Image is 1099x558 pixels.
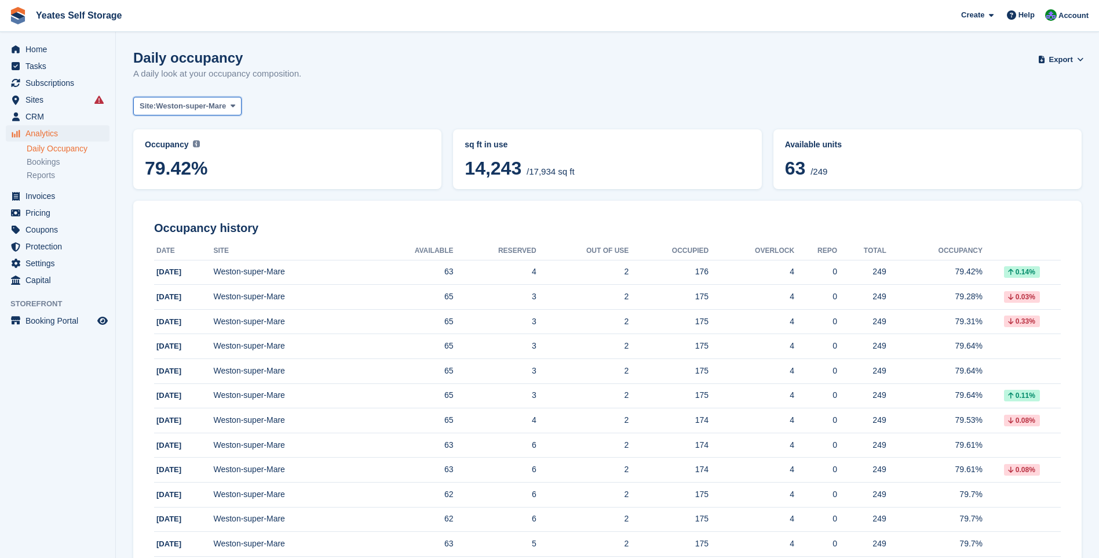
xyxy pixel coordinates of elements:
td: 2 [536,285,629,310]
td: 249 [837,260,886,285]
span: Pricing [25,205,95,221]
td: 79.64% [886,383,983,408]
td: 63 [369,458,454,483]
td: Weston-super-Mare [213,532,369,557]
span: Create [961,9,984,21]
div: 0.33% [1004,316,1040,327]
th: Total [837,242,886,260]
td: 2 [536,260,629,285]
td: 79.61% [886,433,983,458]
a: Bookings [27,157,109,168]
div: 175 [629,488,709,501]
span: Booking Portal [25,313,95,329]
td: 2 [536,507,629,532]
td: 62 [369,507,454,532]
td: 5 [454,532,536,557]
th: Site [213,242,369,260]
span: Help [1018,9,1035,21]
span: [DATE] [156,514,181,523]
span: [DATE] [156,292,181,301]
a: menu [6,58,109,74]
button: Export [1040,50,1082,69]
a: menu [6,41,109,57]
td: 62 [369,483,454,508]
div: 175 [629,538,709,550]
span: CRM [25,108,95,125]
h2: Occupancy history [154,222,1061,235]
span: Account [1058,10,1089,21]
span: [DATE] [156,317,181,326]
abbr: Current percentage of sq ft occupied [145,139,430,151]
span: Subscriptions [25,75,95,91]
td: Weston-super-Mare [213,285,369,310]
td: 6 [454,483,536,508]
td: 2 [536,433,629,458]
span: Sites [25,92,95,108]
div: 174 [629,439,709,451]
div: 175 [629,316,709,328]
th: Occupancy [886,242,983,260]
div: 4 [709,316,794,328]
div: 4 [709,488,794,501]
a: menu [6,205,109,221]
span: 79.42% [145,158,430,179]
td: 65 [369,334,454,359]
a: Reports [27,170,109,181]
div: 4 [709,439,794,451]
td: 65 [369,408,454,433]
td: 79.31% [886,309,983,334]
th: Date [154,242,213,260]
td: 249 [837,309,886,334]
div: 0 [794,365,837,377]
td: 65 [369,359,454,384]
span: Storefront [10,298,115,310]
div: 174 [629,463,709,476]
div: 0 [794,266,837,278]
div: 175 [629,340,709,352]
span: Export [1049,54,1073,66]
td: 249 [837,285,886,310]
td: 6 [454,433,536,458]
td: 2 [536,383,629,408]
th: Reserved [454,242,536,260]
div: 0 [794,316,837,328]
a: menu [6,92,109,108]
a: menu [6,125,109,142]
td: 2 [536,408,629,433]
div: 4 [709,389,794,401]
td: 3 [454,285,536,310]
span: 14,243 [465,158,521,179]
td: 3 [454,334,536,359]
p: A daily look at your occupancy composition. [133,67,301,81]
td: 79.53% [886,408,983,433]
td: 3 [454,359,536,384]
span: [DATE] [156,367,181,375]
th: Overlock [709,242,794,260]
td: 2 [536,359,629,384]
span: Weston-super-Mare [156,100,226,112]
a: Preview store [96,314,109,328]
div: 0.11% [1004,390,1040,401]
img: icon-info-grey-7440780725fd019a000dd9b08b2336e03edf1995a4989e88bcd33f0948082b44.svg [193,140,200,147]
div: 0 [794,488,837,501]
td: 79.7% [886,507,983,532]
div: 175 [629,513,709,525]
th: Repo [794,242,837,260]
img: Joe [1045,9,1057,21]
a: menu [6,313,109,329]
div: 0 [794,414,837,426]
a: menu [6,108,109,125]
td: 2 [536,334,629,359]
td: 249 [837,532,886,557]
td: 79.7% [886,532,983,557]
div: 0.03% [1004,291,1040,303]
div: 175 [629,389,709,401]
td: 79.7% [886,483,983,508]
a: Yeates Self Storage [31,6,127,25]
span: Home [25,41,95,57]
div: 4 [709,365,794,377]
a: menu [6,75,109,91]
td: 2 [536,532,629,557]
td: Weston-super-Mare [213,408,369,433]
span: Occupancy [145,140,188,149]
